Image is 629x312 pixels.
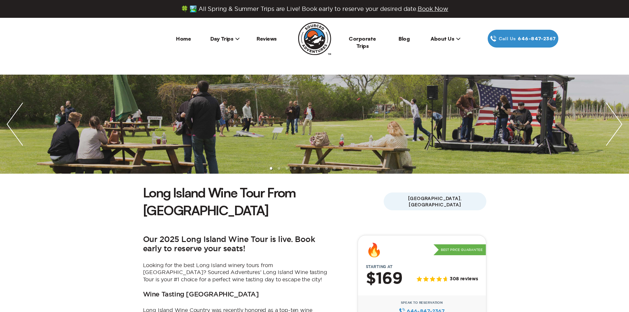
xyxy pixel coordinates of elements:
[325,167,328,170] li: slide item 8
[518,35,556,42] span: 646‍-847‍-2367
[257,35,277,42] a: Reviews
[278,167,280,170] li: slide item 2
[599,75,629,174] img: next slide / item
[418,6,448,12] span: Book Now
[286,167,288,170] li: slide item 3
[358,264,401,269] span: Starting at
[349,167,352,170] li: slide item 11
[349,35,376,49] a: Corporate Trips
[399,35,409,42] a: Blog
[210,35,240,42] span: Day Trips
[357,167,360,170] li: slide item 12
[309,167,312,170] li: slide item 6
[143,291,259,299] h3: Wine Tasting [GEOGRAPHIC_DATA]
[401,301,443,305] span: Speak to Reservation
[366,243,382,257] div: 🔥
[450,276,478,282] span: 308 reviews
[497,35,518,42] span: Call Us
[301,167,304,170] li: slide item 5
[488,30,558,48] a: Call Us646‍-847‍-2367
[341,167,344,170] li: slide item 10
[294,167,296,170] li: slide item 4
[143,184,384,219] h1: Long Island Wine Tour From [GEOGRAPHIC_DATA]
[176,35,191,42] a: Home
[366,270,402,288] h2: $169
[270,167,272,170] li: slide item 1
[317,167,320,170] li: slide item 7
[384,192,486,210] span: [GEOGRAPHIC_DATA], [GEOGRAPHIC_DATA]
[298,22,331,55] img: Sourced Adventures company logo
[431,35,461,42] span: About Us
[333,167,336,170] li: slide item 9
[181,5,448,13] span: 🍀 🏞️ All Spring & Summer Trips are Live! Book early to reserve your desired date.
[143,235,328,254] h2: Our 2025 Long Island Wine Tour is live. Book early to reserve your seats!
[434,244,486,256] p: Best Price Guarantee
[143,262,328,283] p: Looking for the best Long Island winery tours from [GEOGRAPHIC_DATA]? Sourced Adventures’ Long Is...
